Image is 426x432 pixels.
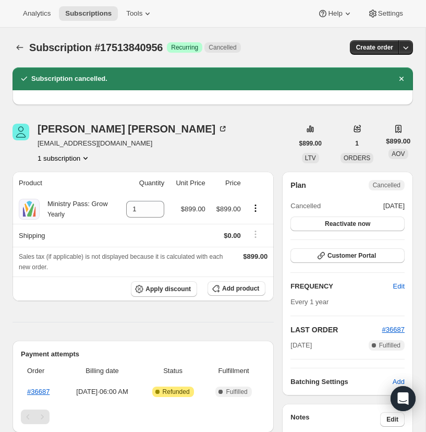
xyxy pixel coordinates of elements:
a: #36687 [27,388,50,395]
span: $899.00 [299,139,322,148]
span: Sales tax (if applicable) is not displayed because it is calculated with each new order. [19,253,223,271]
h6: Batching Settings [290,377,393,387]
button: Tools [120,6,159,21]
span: Cancelled [290,201,321,211]
div: Open Intercom Messenger [391,386,416,411]
span: Settings [378,9,403,18]
button: Product actions [247,202,264,214]
span: [EMAIL_ADDRESS][DOMAIN_NAME] [38,138,228,149]
span: LTV [305,154,316,162]
span: $899.00 [243,253,267,260]
span: $899.00 [386,136,410,147]
span: Analytics [23,9,51,18]
span: $899.00 [181,205,205,213]
span: Every 1 year [290,298,328,306]
button: Edit [380,412,405,427]
th: Shipping [13,224,116,247]
span: Tools [126,9,142,18]
h3: Notes [290,412,380,427]
h2: Subscription cancelled. [31,74,107,84]
button: Dismiss notification [394,71,409,86]
th: Unit Price [167,172,209,195]
span: AOV [392,150,405,158]
span: 1 [355,139,359,148]
h2: Payment attempts [21,349,265,359]
span: Fulfillment [208,366,259,376]
button: Subscriptions [13,40,27,55]
button: Subscriptions [59,6,118,21]
button: Add [386,374,411,390]
th: Order [21,359,64,382]
th: Quantity [116,172,167,195]
span: Refunded [163,388,190,396]
span: Matthew Korth [13,124,29,140]
span: Reactivate now [325,220,370,228]
button: #36687 [382,325,405,335]
a: #36687 [382,326,405,333]
span: Create order [356,43,393,52]
span: Add product [222,284,259,293]
button: Add product [208,281,265,296]
th: Product [13,172,116,195]
button: $899.00 [293,136,328,151]
h2: FREQUENCY [290,281,393,292]
button: 1 [349,136,365,151]
span: $0.00 [224,232,241,239]
button: Reactivate now [290,217,405,231]
span: Fulfilled [379,341,400,350]
small: Yearly [47,211,65,218]
span: Edit [393,281,405,292]
button: Product actions [38,153,91,163]
th: Price [209,172,244,195]
span: Subscriptions [65,9,112,18]
span: [DATE] · 06:00 AM [67,387,138,397]
span: Help [328,9,342,18]
nav: Pagination [21,410,265,424]
span: Subscription #17513840956 [29,42,163,53]
button: Settings [361,6,409,21]
span: Status [144,366,202,376]
div: Ministry Pass: Grow [40,199,108,220]
h2: LAST ORDER [290,325,382,335]
span: Recurring [171,43,198,52]
button: Shipping actions [247,229,264,240]
span: Billing date [67,366,138,376]
span: Add [393,377,405,387]
button: Customer Portal [290,248,405,263]
span: Cancelled [373,181,400,189]
button: Apply discount [131,281,197,297]
span: Apply discount [145,285,191,293]
span: $899.00 [216,205,241,213]
img: product img [19,199,40,220]
span: Fulfilled [226,388,247,396]
span: Cancelled [209,43,236,52]
button: Create order [350,40,399,55]
span: Customer Portal [327,251,376,260]
span: ORDERS [344,154,370,162]
span: [DATE] [290,340,312,351]
button: Help [311,6,359,21]
button: Edit [387,278,411,295]
button: Analytics [17,6,57,21]
span: [DATE] [383,201,405,211]
span: Edit [386,415,398,424]
div: [PERSON_NAME] [PERSON_NAME] [38,124,228,134]
h2: Plan [290,180,306,190]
